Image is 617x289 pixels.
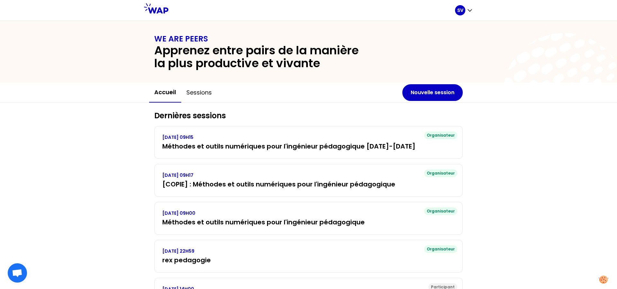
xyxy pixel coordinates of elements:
p: [DATE] 22H59 [162,248,455,254]
p: [DATE] 09H00 [162,210,455,216]
button: SV [455,5,473,15]
h1: WE ARE PEERS [154,34,463,44]
p: SV [457,7,463,14]
a: [DATE] 09H00Méthodes et outils numériques pour l'ingénieur pédagogique [162,210,455,227]
p: [DATE] 09H17 [162,172,455,178]
h3: Méthodes et outils numériques pour l'ingénieur pédagogique [162,218,455,227]
h3: Méthodes et outils numériques pour l'ingénieur pédagogique [DATE]-[DATE] [162,142,455,151]
h3: [COPIE] : Méthodes et outils numériques pour l'ingénieur pédagogique [162,180,455,189]
h2: Dernières sessions [154,111,463,121]
h3: rex pedagogie [162,256,455,265]
h2: Apprenez entre pairs de la manière la plus productive et vivante [154,44,370,70]
a: [DATE] 09H17[COPIE] : Méthodes et outils numériques pour l'ingénieur pédagogique [162,172,455,189]
div: Organisateur [424,207,457,215]
button: Nouvelle session [402,84,463,101]
button: Manage your preferences about cookies [595,272,612,287]
button: Sessions [181,83,217,102]
p: [DATE] 09H15 [162,134,455,140]
button: Accueil [149,83,181,103]
div: Organisateur [424,245,457,253]
a: Ouvrir le chat [8,263,27,283]
a: [DATE] 09H15Méthodes et outils numériques pour l'ingénieur pédagogique [DATE]-[DATE] [162,134,455,151]
a: [DATE] 22H59rex pedagogie [162,248,455,265]
div: Organisateur [424,131,457,139]
div: Organisateur [424,169,457,177]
